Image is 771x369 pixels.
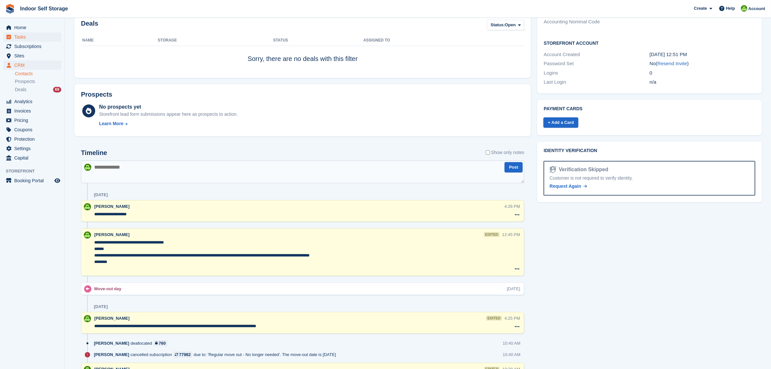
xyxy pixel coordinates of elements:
span: Sorry, there are no deals with this filter [248,55,358,62]
h2: Deals [81,20,98,32]
img: stora-icon-8386f47178a22dfd0bd8f6a31ec36ba5ce8667c1dd55bd0f319d3a0aa187defe.svg [5,4,15,14]
span: [PERSON_NAME] [94,204,130,209]
span: Status: [491,22,505,28]
a: 77982 [173,351,192,358]
span: Account [748,6,765,12]
span: ( ) [656,61,689,66]
div: 10:40 AM [503,340,520,346]
span: Invoices [14,106,53,115]
a: + Add a Card [543,117,578,128]
div: [DATE] [507,286,520,292]
img: Helen Wilson [84,164,91,171]
span: Protection [14,135,53,144]
a: menu [3,116,61,125]
span: Help [726,5,735,12]
div: [DATE] [94,192,108,197]
span: Create [694,5,707,12]
div: [DATE] 12:51 PM [650,51,755,58]
a: menu [3,42,61,51]
span: Settings [14,144,53,153]
span: Home [14,23,53,32]
span: [PERSON_NAME] [94,351,129,358]
div: n/a [650,78,755,86]
span: Booking Portal [14,176,53,185]
a: Contacts [15,71,61,77]
div: Move-out day [94,286,125,292]
a: menu [3,153,61,162]
th: Status [273,35,364,46]
img: Helen Wilson [84,203,91,210]
div: 12:45 PM [502,232,520,238]
a: menu [3,23,61,32]
div: 760 [159,340,166,346]
img: Helen Wilson [84,315,91,322]
div: No prospects yet [99,103,238,111]
th: Assigned to [363,35,524,46]
a: menu [3,32,61,42]
div: edited [486,316,502,321]
div: [DATE] [94,304,108,309]
div: Verification Skipped [556,166,608,173]
div: Accounting Nominal Code [544,18,650,26]
a: Indoor Self Storage [17,3,71,14]
span: Sites [14,51,53,60]
a: menu [3,106,61,115]
a: menu [3,125,61,134]
span: Capital [14,153,53,162]
a: menu [3,176,61,185]
h2: Timeline [81,149,107,157]
h2: Payment cards [544,106,755,112]
a: 760 [153,340,167,346]
button: Status: Open [487,20,524,30]
div: 4:25 PM [505,315,520,321]
span: Coupons [14,125,53,134]
a: Learn More [99,120,238,127]
div: 0 [650,69,755,77]
a: Prospects [15,78,61,85]
span: Analytics [14,97,53,106]
div: 4:26 PM [505,203,520,209]
div: Logins [544,69,650,77]
div: cancelled subscription due to: 'Regular move out - No longer needed'. The move-out date is [DATE] [94,351,339,358]
span: Deals [15,87,27,93]
a: menu [3,144,61,153]
span: [PERSON_NAME] [94,340,129,346]
div: Password Set [544,60,650,67]
div: Customer is not required to verify identity. [550,175,749,182]
div: Last Login [544,78,650,86]
span: Subscriptions [14,42,53,51]
div: edited [484,232,499,237]
div: 77982 [179,351,191,358]
div: deallocated [94,340,171,346]
img: Helen Wilson [741,5,747,12]
span: Request Again [550,184,581,189]
span: CRM [14,61,53,70]
button: Post [505,162,523,173]
div: 10:40 AM [503,351,520,358]
span: [PERSON_NAME] [94,232,130,237]
a: Preview store [53,177,61,184]
span: Pricing [14,116,53,125]
a: menu [3,61,61,70]
span: Tasks [14,32,53,42]
input: Show only notes [486,149,490,156]
h2: Storefront Account [544,40,755,46]
a: Deals 69 [15,86,61,93]
div: No [650,60,755,67]
div: Storefront lead form submissions appear here as prospects to action. [99,111,238,118]
a: Request Again [550,183,587,190]
a: menu [3,97,61,106]
div: Learn More [99,120,123,127]
span: Storefront [6,168,64,174]
a: menu [3,135,61,144]
h2: Prospects [81,91,112,98]
div: 69 [53,87,61,92]
a: Resend Invite [657,61,687,66]
span: [PERSON_NAME] [94,316,130,321]
label: Show only notes [486,149,525,156]
h2: Identity verification [544,148,755,153]
th: Storage [158,35,273,46]
span: Open [505,22,516,28]
span: Prospects [15,78,35,85]
a: menu [3,51,61,60]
